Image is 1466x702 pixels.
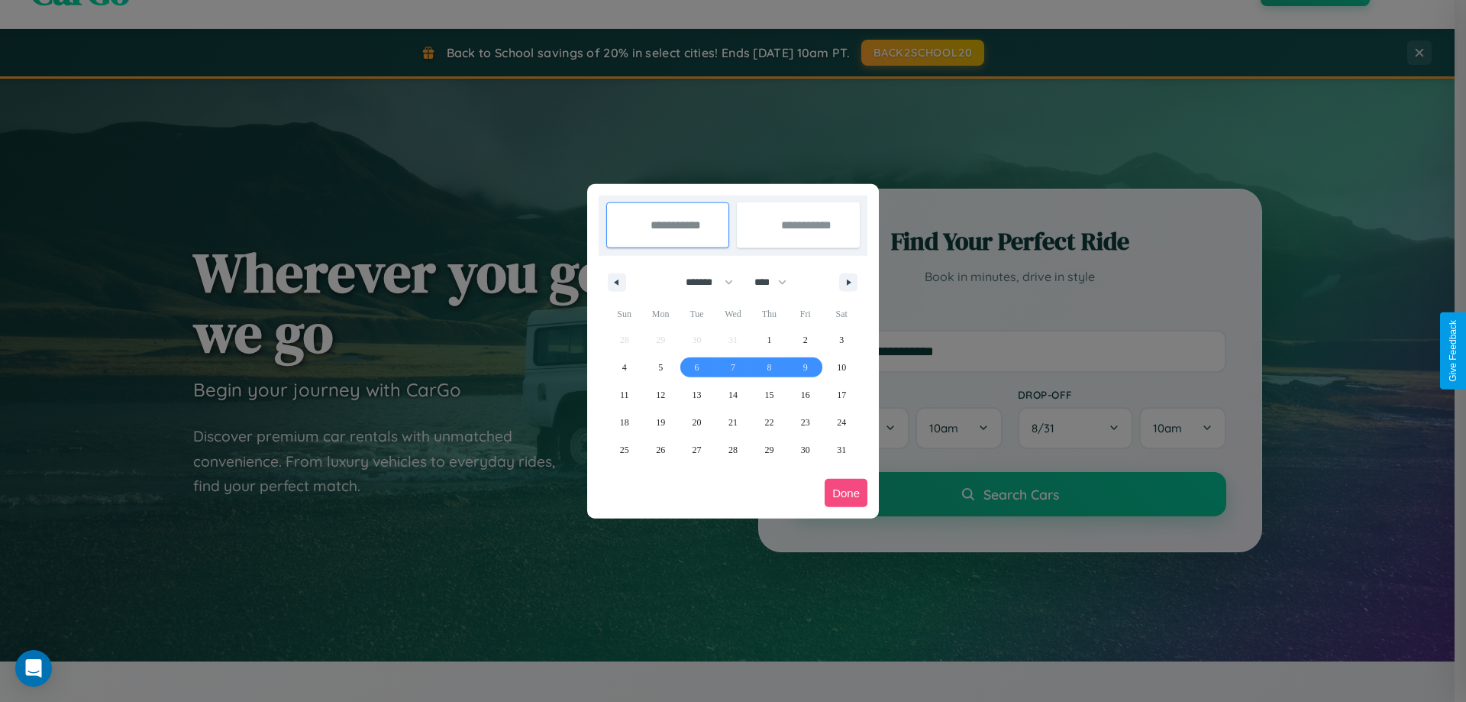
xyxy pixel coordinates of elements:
button: 9 [787,354,823,381]
button: Done [825,479,867,507]
span: 24 [837,409,846,436]
span: 21 [728,409,738,436]
button: 17 [824,381,860,409]
span: Fri [787,302,823,326]
button: 1 [751,326,787,354]
button: 3 [824,326,860,354]
span: 15 [764,381,773,409]
span: 4 [622,354,627,381]
button: 26 [642,436,678,464]
button: 6 [679,354,715,381]
button: 16 [787,381,823,409]
button: 14 [715,381,751,409]
span: 26 [656,436,665,464]
span: Sun [606,302,642,326]
span: 9 [803,354,808,381]
span: 5 [658,354,663,381]
span: Tue [679,302,715,326]
span: 10 [837,354,846,381]
span: 18 [620,409,629,436]
span: 23 [801,409,810,436]
span: 30 [801,436,810,464]
button: 15 [751,381,787,409]
button: 13 [679,381,715,409]
button: 12 [642,381,678,409]
span: 8 [767,354,771,381]
span: 22 [764,409,773,436]
span: Mon [642,302,678,326]
span: Sat [824,302,860,326]
span: 1 [767,326,771,354]
button: 30 [787,436,823,464]
button: 8 [751,354,787,381]
button: 20 [679,409,715,436]
span: 31 [837,436,846,464]
button: 22 [751,409,787,436]
button: 4 [606,354,642,381]
span: 13 [693,381,702,409]
button: 11 [606,381,642,409]
span: 14 [728,381,738,409]
button: 27 [679,436,715,464]
div: Give Feedback [1448,320,1458,382]
span: 11 [620,381,629,409]
span: 6 [695,354,699,381]
span: 25 [620,436,629,464]
span: 29 [764,436,773,464]
button: 5 [642,354,678,381]
button: 23 [787,409,823,436]
button: 29 [751,436,787,464]
button: 19 [642,409,678,436]
span: 20 [693,409,702,436]
span: Thu [751,302,787,326]
span: 19 [656,409,665,436]
span: 28 [728,436,738,464]
button: 24 [824,409,860,436]
button: 18 [606,409,642,436]
span: 2 [803,326,808,354]
span: 7 [731,354,735,381]
div: Open Intercom Messenger [15,650,52,687]
span: 16 [801,381,810,409]
span: 27 [693,436,702,464]
button: 2 [787,326,823,354]
span: 3 [839,326,844,354]
span: 12 [656,381,665,409]
span: 17 [837,381,846,409]
button: 10 [824,354,860,381]
button: 28 [715,436,751,464]
button: 25 [606,436,642,464]
span: Wed [715,302,751,326]
button: 31 [824,436,860,464]
button: 21 [715,409,751,436]
button: 7 [715,354,751,381]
